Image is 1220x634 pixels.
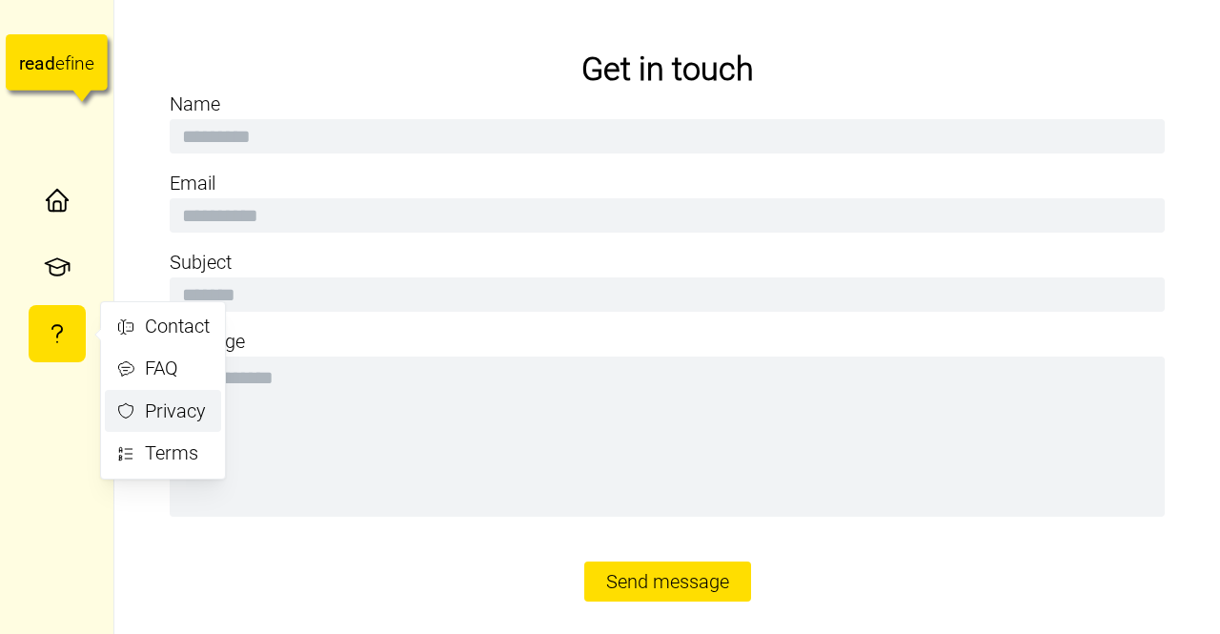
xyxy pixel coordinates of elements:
[584,562,751,602] button: Send message
[65,52,71,74] tspan: f
[45,52,55,74] tspan: d
[145,397,210,426] div: Privacy
[606,562,729,601] span: Send message
[170,48,1165,90] h2: Get in touch
[145,439,210,468] div: Terms
[71,52,74,74] tspan: i
[34,52,44,74] tspan: a
[85,52,94,74] tspan: e
[145,312,210,341] div: Contact
[170,90,220,119] label: Name
[55,52,65,74] tspan: e
[170,169,215,198] label: Email
[6,15,108,119] a: readefine
[145,354,210,383] div: FAQ
[25,52,34,74] tspan: e
[19,52,26,74] tspan: r
[170,248,232,277] label: Subject
[75,52,86,74] tspan: n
